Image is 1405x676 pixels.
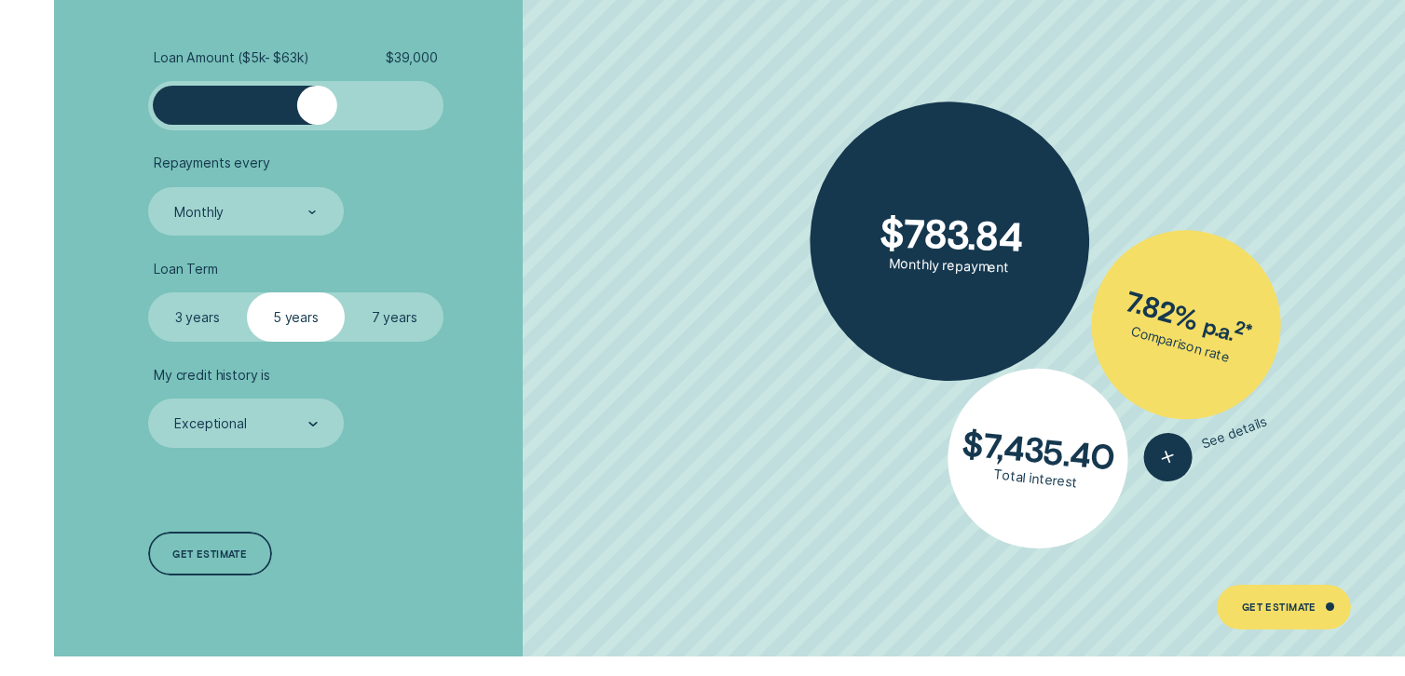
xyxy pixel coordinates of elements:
label: 7 years [345,292,443,342]
span: My credit history is [154,367,270,384]
span: Loan Amount ( $5k - $63k ) [154,49,309,66]
div: Exceptional [174,416,246,433]
button: See details [1137,398,1274,488]
a: Get Estimate [1217,585,1351,629]
span: $ 39,000 [386,49,438,66]
div: Monthly [174,204,224,221]
span: Repayments every [154,155,270,171]
label: 3 years [148,292,247,342]
span: Loan Term [154,261,218,277]
label: 5 years [247,292,346,342]
a: Get estimate [148,532,272,576]
span: See details [1199,412,1268,452]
